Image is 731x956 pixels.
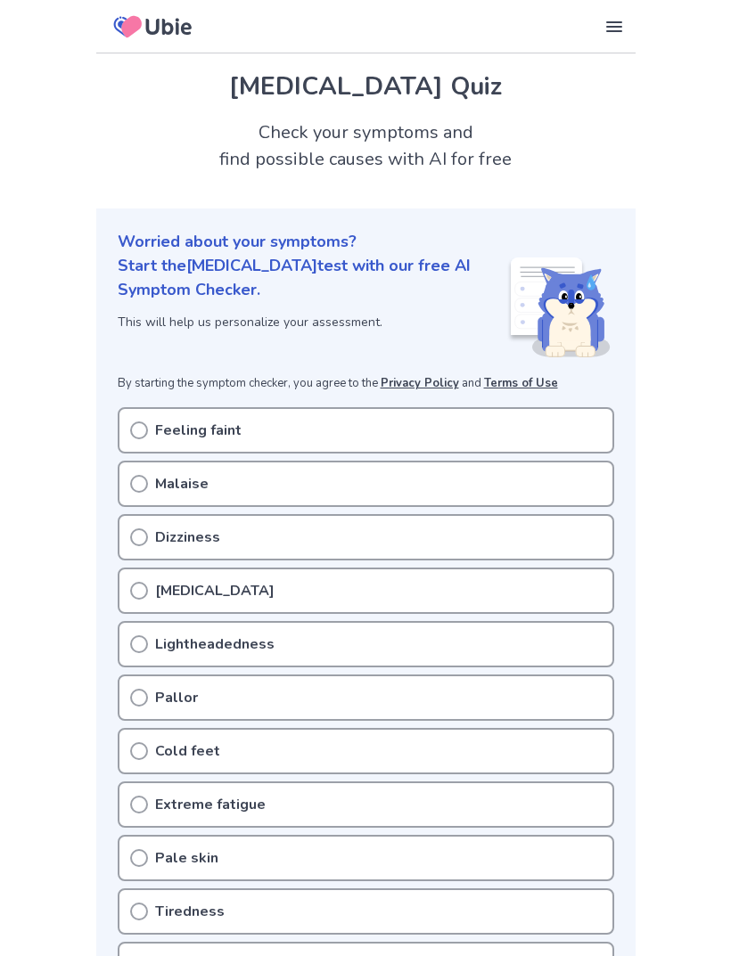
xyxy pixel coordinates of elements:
a: Privacy Policy [381,375,459,391]
p: Pallor [155,687,198,708]
p: Cold feet [155,740,220,762]
p: Start the [MEDICAL_DATA] test with our free AI Symptom Checker. [118,254,507,302]
p: By starting the symptom checker, you agree to the and [118,375,614,393]
h1: [MEDICAL_DATA] Quiz [118,68,614,105]
p: This will help us personalize your assessment. [118,313,507,331]
p: Worried about your symptoms? [118,230,614,254]
p: Feeling faint [155,420,242,441]
p: Lightheadedness [155,633,275,655]
p: Tiredness [155,901,225,922]
img: Shiba [507,257,611,357]
p: Extreme fatigue [155,794,266,815]
a: Terms of Use [484,375,558,391]
p: Malaise [155,473,209,494]
p: Dizziness [155,527,220,548]
p: [MEDICAL_DATA] [155,580,275,601]
h2: Check your symptoms and find possible causes with AI for free [96,119,636,173]
p: Pale skin [155,847,218,869]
